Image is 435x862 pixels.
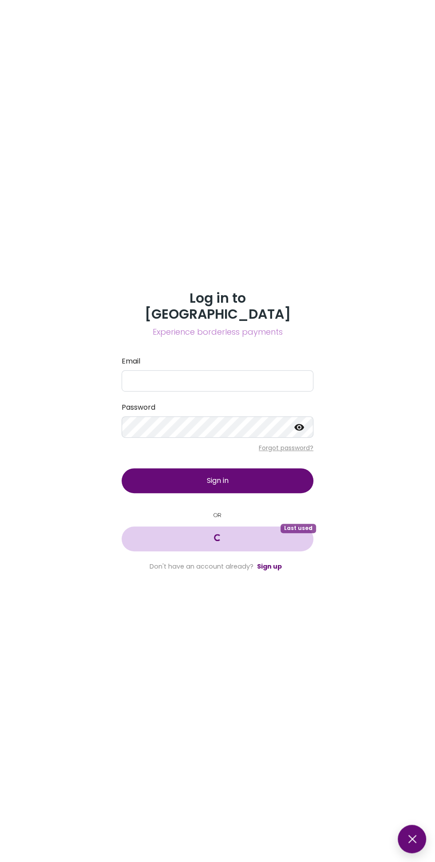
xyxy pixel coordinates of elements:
[122,511,313,519] small: OR
[122,468,313,493] button: Sign in
[150,562,253,571] span: Don't have an account already?
[281,524,316,533] span: Last used
[207,475,229,486] span: Sign in
[122,526,313,551] button: Last used
[122,356,313,367] label: Email
[257,562,282,571] a: Sign up
[122,443,313,452] p: Forgot password?
[122,402,313,413] label: Password
[122,290,313,322] h3: Log in to [GEOGRAPHIC_DATA]
[122,326,313,338] span: Experience borderless payments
